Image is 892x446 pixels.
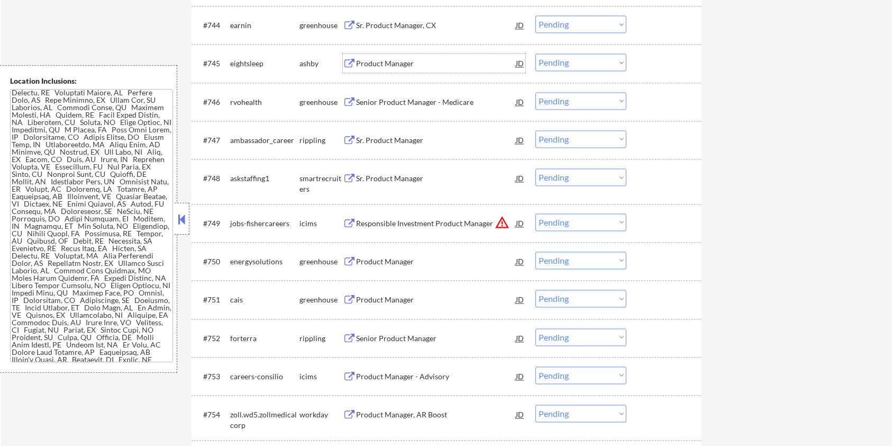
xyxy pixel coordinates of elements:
div: Product Manager [356,256,516,267]
div: workday [299,409,343,420]
div: Product Manager [356,295,516,305]
div: #750 [203,256,222,267]
div: #754 [203,409,222,420]
div: energysolutions [230,256,299,267]
div: askstaffing1 [230,173,299,184]
div: #749 [203,218,222,229]
div: #753 [203,371,222,382]
div: rippling [299,333,343,344]
div: Product Manager, AR Boost [356,409,516,420]
div: Responsible Investment Product Manager [356,218,516,229]
div: careers-consilio [230,371,299,382]
div: #751 [203,295,222,305]
div: zoll.wd5.zollmedicalcorp [230,409,299,430]
div: Location Inclusions: [10,76,173,86]
div: JD [515,405,525,424]
div: JD [515,367,525,386]
div: #752 [203,333,222,344]
div: Sr. Product Manager, CX [356,20,516,31]
div: ambassador_career [230,135,299,146]
div: #745 [203,58,222,69]
div: #746 [203,97,222,108]
div: JD [515,130,525,149]
div: Senior Product Manager - Medicare [356,97,516,108]
div: icims [299,218,343,229]
button: warning_amber [495,215,509,230]
div: Senior Product Manager [356,333,516,344]
div: forterra [230,333,299,344]
div: #747 [203,135,222,146]
div: greenhouse [299,256,343,267]
div: rvohealth [230,97,299,108]
div: greenhouse [299,97,343,108]
div: JD [515,15,525,34]
div: #744 [203,20,222,31]
div: JD [515,213,525,233]
div: Product Manager - Advisory [356,371,516,382]
div: JD [515,168,525,188]
div: Sr. Product Manager [356,135,516,146]
div: JD [515,328,525,347]
div: earnin [230,20,299,31]
div: JD [515,92,525,111]
div: cais [230,295,299,305]
div: jobs-fishercareers [230,218,299,229]
div: ashby [299,58,343,69]
div: greenhouse [299,295,343,305]
div: smartrecruiters [299,173,343,194]
div: JD [515,290,525,309]
div: eightsleep [230,58,299,69]
div: icims [299,371,343,382]
div: Sr. Product Manager [356,173,516,184]
div: JD [515,53,525,73]
div: greenhouse [299,20,343,31]
div: rippling [299,135,343,146]
div: JD [515,252,525,271]
div: #748 [203,173,222,184]
div: Product Manager [356,58,516,69]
